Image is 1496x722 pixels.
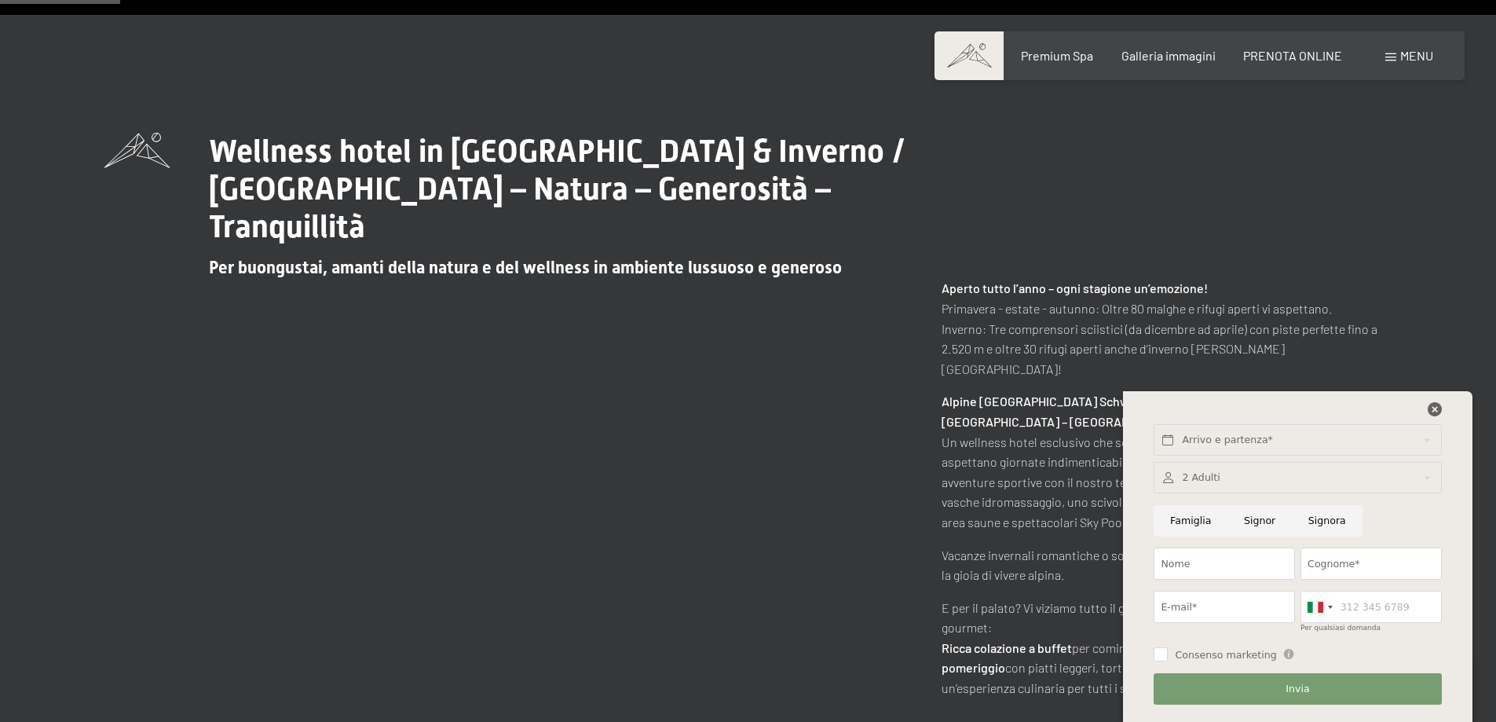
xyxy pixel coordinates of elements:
[1301,592,1337,622] div: Italy (Italia): +39
[1300,591,1442,623] input: 312 345 6789
[209,258,842,277] span: Per buongustai, amanti della natura e del wellness in ambiente lussuoso e generoso
[1400,48,1433,63] span: Menu
[209,133,906,245] span: Wellness hotel in [GEOGRAPHIC_DATA] & Inverno / [GEOGRAPHIC_DATA] – Natura – Generosità – Tranqui...
[1154,673,1441,706] button: Invia
[1175,648,1276,662] span: Consenso marketing
[942,391,1392,532] p: Un wellness hotel esclusivo che soddisfa anche i desideri più esigenti. Qui vi aspettano giornate...
[942,280,1208,295] strong: Aperto tutto l’anno – ogni stagione un’emozione!
[1121,48,1216,63] a: Galleria immagini
[942,545,1392,585] p: Vacanze invernali romantiche o sogni estivi al sole – qui trovate sicurezza, comfort e la gioia d...
[1021,48,1093,63] a: Premium Spa
[1286,682,1309,696] span: Invia
[942,278,1392,379] p: Primavera - estate - autunno: Oltre 80 malghe e rifugi aperti vi aspettano. Inverno: Tre comprens...
[1300,624,1381,632] label: Per qualsiasi domanda
[942,394,1298,429] strong: Alpine [GEOGRAPHIC_DATA] Schwarzenstein in [PERSON_NAME][GEOGRAPHIC_DATA] – [GEOGRAPHIC_DATA]:
[942,598,1392,698] p: E per il palato? Vi viziamo tutto il giorno con il nostro raffinato pacchetto ¾ gourmet: per comi...
[942,640,1072,655] strong: Ricca colazione a buffet
[1243,48,1342,63] a: PRENOTA ONLINE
